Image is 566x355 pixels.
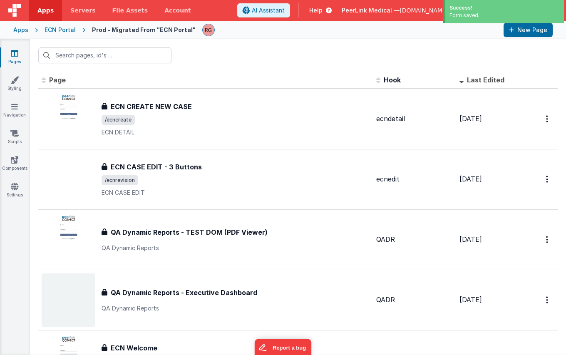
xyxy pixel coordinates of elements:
[37,6,54,15] span: Apps
[111,343,157,353] h3: ECN Welcome
[342,6,400,15] span: PeerLink Medical —
[467,76,504,84] span: Last Edited
[459,175,482,183] span: [DATE]
[111,162,202,172] h3: ECN CASE EDIT - 3 Buttons
[102,115,135,125] span: /ecncreate
[111,227,268,237] h3: QA Dynamic Reports - TEST DOM (PDF Viewer)
[111,288,257,298] h3: QA Dynamic Reports - Executive Dashboard
[541,291,554,308] button: Options
[541,171,554,188] button: Options
[376,235,453,244] div: QADR
[102,128,370,137] p: ECN DETAIL
[237,3,290,17] button: AI Assistant
[45,26,76,34] div: ECN Portal
[376,114,453,124] div: ecndetail
[342,6,559,15] button: PeerLink Medical — [DOMAIN_NAME][EMAIL_ADDRESS][DOMAIN_NAME]
[111,102,192,112] h3: ECN CREATE NEW CASE
[38,47,171,63] input: Search pages, id's ...
[541,110,554,127] button: Options
[459,295,482,304] span: [DATE]
[49,76,66,84] span: Page
[504,23,553,37] button: New Page
[102,244,370,252] p: QA Dynamic Reports
[13,26,28,34] div: Apps
[400,6,550,15] span: [DOMAIN_NAME][EMAIL_ADDRESS][DOMAIN_NAME]
[92,26,196,34] div: Prod - Migrated From "ECN Portal"
[102,304,370,313] p: QA Dynamic Reports
[252,6,285,15] span: AI Assistant
[449,12,560,19] div: Form saved.
[376,295,453,305] div: QADR
[102,175,138,185] span: /ecnrevision
[459,235,482,243] span: [DATE]
[384,76,401,84] span: Hook
[459,114,482,123] span: [DATE]
[70,6,95,15] span: Servers
[309,6,323,15] span: Help
[102,189,370,197] p: ECN CASE EDIT
[112,6,148,15] span: File Assets
[376,174,453,184] div: ecnedit
[449,4,560,12] div: Success!
[203,24,214,36] img: 32acf354f7c792df0addc5efaefdc4a2
[541,231,554,248] button: Options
